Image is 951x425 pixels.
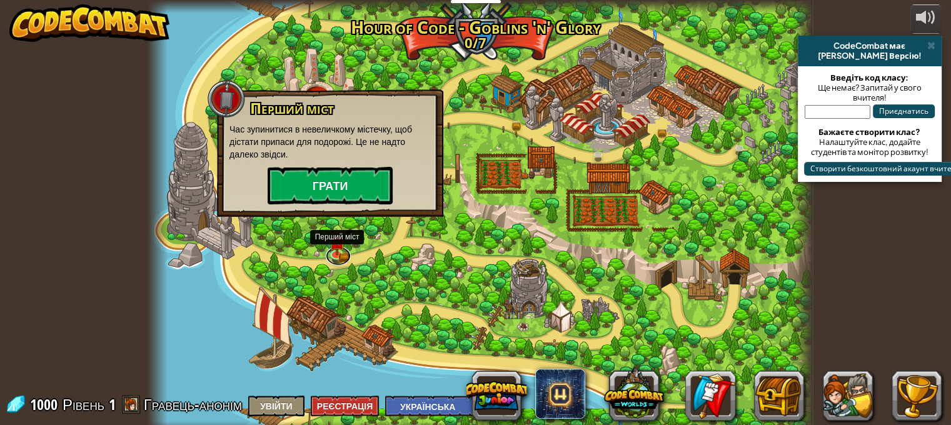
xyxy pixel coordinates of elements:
[30,394,61,414] span: 1000
[804,82,935,102] div: Ще немає? Запитай у свого вчителя!
[329,229,345,256] img: level-banner-unlock.png
[63,394,104,415] span: Рівень
[109,394,116,414] span: 1
[804,72,935,82] div: Введіть код класу:
[332,239,341,246] img: portrait.png
[144,394,242,414] span: Гравець-анонім
[804,127,935,137] div: Бажаєте створити клас?
[311,396,379,416] button: Реєстрація
[250,97,334,118] span: Перший міст
[803,51,937,61] div: [PERSON_NAME] Версію!
[804,137,935,157] div: Налаштуйте клас, додайте студентів та монітор розвитку!
[803,41,937,51] div: CodeCombat має
[873,104,935,118] button: Приєднатись
[910,4,942,34] button: Налаштувати гучність
[229,123,431,161] p: Час зупинитися в невеличкому містечку, щоб дістати припаси для подорожі. Це не надто далеко звідси.
[9,4,169,42] img: CodeCombat - Learn how to code by playing a game
[248,396,304,416] button: Увійти
[268,167,393,204] button: Грати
